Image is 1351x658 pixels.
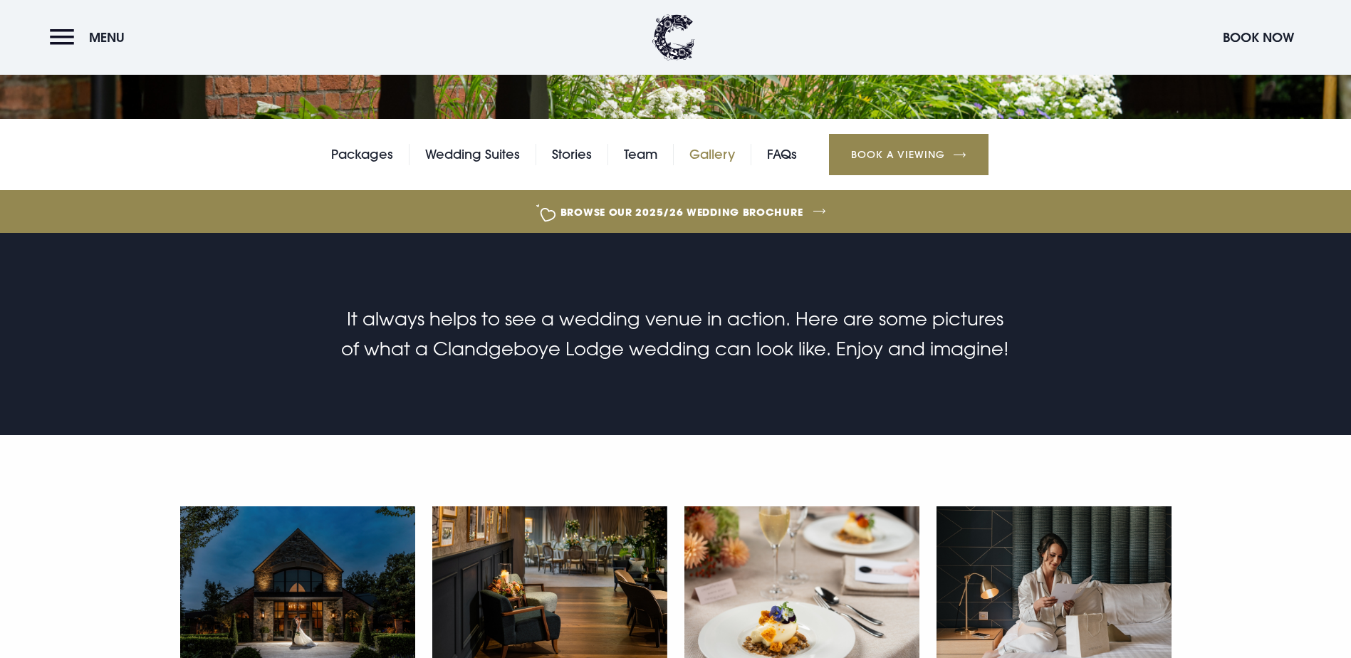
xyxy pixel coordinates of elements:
a: Gallery [689,144,735,165]
p: It always helps to see a wedding venue in action. Here are some pictures of what a Clandgeboye Lo... [336,304,1014,364]
a: Team [624,144,657,165]
a: Wedding Suites [425,144,520,165]
a: Packages [331,144,393,165]
a: Book a Viewing [829,134,989,175]
img: Clandeboye Lodge [652,14,695,61]
span: Menu [89,29,125,46]
a: FAQs [767,144,797,165]
button: Book Now [1216,22,1301,53]
a: Stories [552,144,592,165]
button: Menu [50,22,132,53]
